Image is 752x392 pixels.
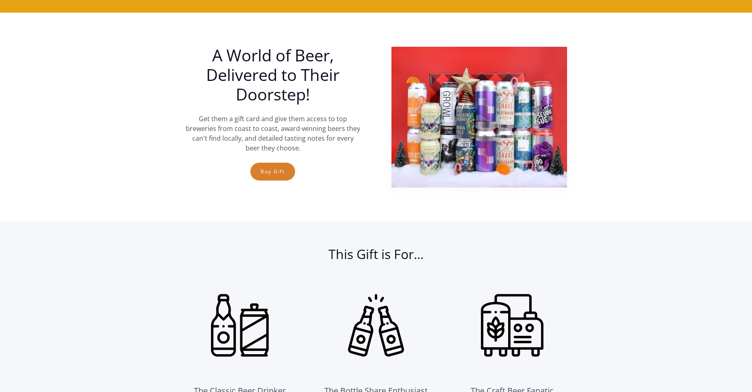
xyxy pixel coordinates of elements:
h2: This Gift is For... [185,246,567,270]
p: Get them a gift card and give them access to top breweries from coast to coast, award-winning bee... [185,114,361,153]
h1: A World of Beer, Delivered to Their Doorstep! [185,46,361,104]
a: Buy Gift [250,163,295,181]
